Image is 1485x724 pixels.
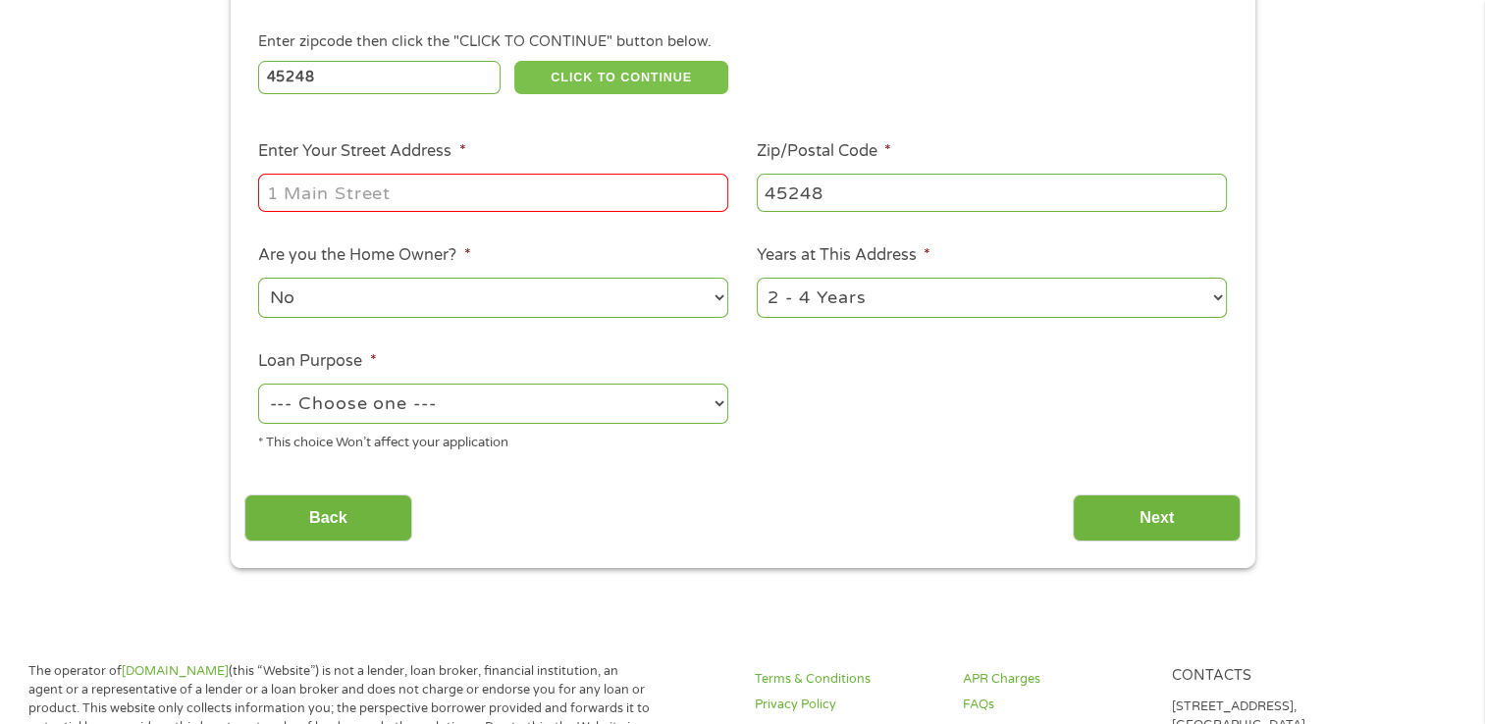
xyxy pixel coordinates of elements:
[244,494,412,543] input: Back
[755,696,939,714] a: Privacy Policy
[963,670,1147,689] a: APR Charges
[258,31,1226,53] div: Enter zipcode then click the "CLICK TO CONTINUE" button below.
[258,174,728,211] input: 1 Main Street
[1073,494,1241,543] input: Next
[757,141,891,162] label: Zip/Postal Code
[258,61,501,94] input: Enter Zipcode (e.g 01510)
[1172,667,1356,686] h4: Contacts
[514,61,728,94] button: CLICK TO CONTINUE
[963,696,1147,714] a: FAQs
[258,245,470,266] label: Are you the Home Owner?
[755,670,939,689] a: Terms & Conditions
[258,427,728,453] div: * This choice Won’t affect your application
[258,351,376,372] label: Loan Purpose
[122,663,229,679] a: [DOMAIN_NAME]
[757,245,930,266] label: Years at This Address
[258,141,465,162] label: Enter Your Street Address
